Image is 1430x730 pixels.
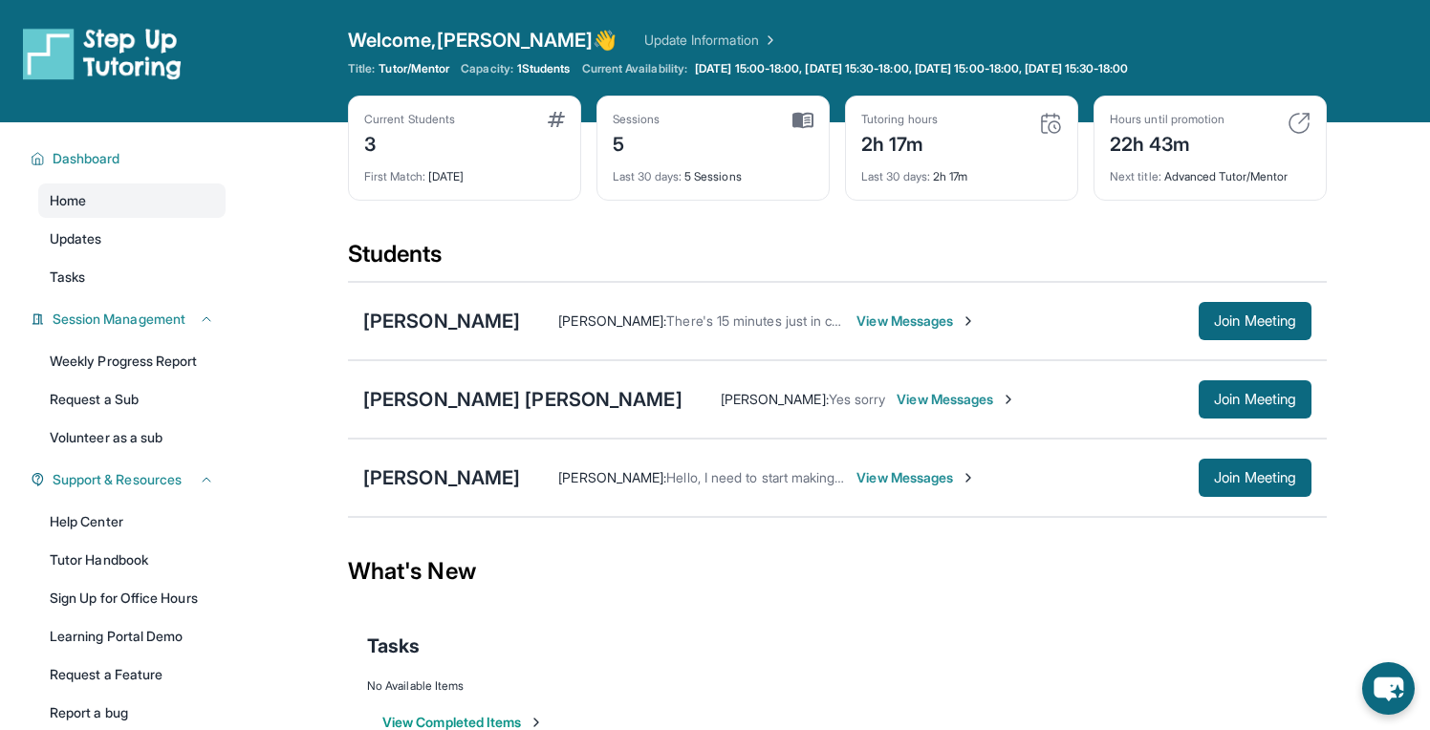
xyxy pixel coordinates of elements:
div: [PERSON_NAME] [363,308,520,334]
div: Advanced Tutor/Mentor [1110,158,1311,184]
img: card [1039,112,1062,135]
div: 5 [613,127,661,158]
button: Join Meeting [1199,302,1311,340]
span: [PERSON_NAME] : [721,391,829,407]
span: Tasks [50,268,85,287]
span: [DATE] 15:00-18:00, [DATE] 15:30-18:00, [DATE] 15:00-18:00, [DATE] 15:30-18:00 [695,61,1128,76]
div: 3 [364,127,455,158]
img: card [1288,112,1311,135]
span: Title: [348,61,375,76]
span: Dashboard [53,149,120,168]
span: Session Management [53,310,185,329]
span: Yes sorry [829,391,886,407]
span: First Match : [364,169,425,183]
a: Home [38,183,226,218]
img: Chevron Right [759,31,778,50]
a: Volunteer as a sub [38,420,226,455]
div: Tutoring hours [861,112,938,127]
span: [PERSON_NAME] : [558,469,666,485]
span: Join Meeting [1214,315,1296,327]
a: Learning Portal Demo [38,619,226,654]
span: Support & Resources [53,470,182,489]
a: Tasks [38,260,226,294]
img: Chevron-Right [961,313,976,329]
img: Chevron-Right [1001,392,1016,407]
button: Support & Resources [45,470,214,489]
a: Sign Up for Office Hours [38,581,226,615]
div: Hours until promotion [1110,112,1224,127]
div: Students [348,239,1327,281]
button: Join Meeting [1199,380,1311,419]
a: Weekly Progress Report [38,344,226,378]
span: View Messages [856,468,976,487]
img: card [792,112,813,129]
img: card [548,112,565,127]
a: Request a Feature [38,657,226,692]
div: [DATE] [364,158,565,184]
span: Join Meeting [1214,472,1296,483]
span: Capacity: [461,61,513,76]
a: Report a bug [38,696,226,730]
button: chat-button [1362,662,1415,715]
div: [PERSON_NAME] [PERSON_NAME] [363,386,682,413]
span: Welcome, [PERSON_NAME] 👋 [348,27,617,54]
span: There's 15 minutes just in case someone's running late or extra time to explain something [666,312,1208,329]
div: [PERSON_NAME] [363,464,520,491]
span: Updates [50,229,102,248]
div: What's New [348,529,1327,613]
div: 2h 17m [861,127,938,158]
img: Chevron-Right [961,470,976,485]
a: Update Information [644,31,778,50]
span: 1 Students [517,61,571,76]
span: Home [50,191,86,210]
a: Tutor Handbook [38,543,226,577]
span: Next title : [1110,169,1161,183]
a: [DATE] 15:00-18:00, [DATE] 15:30-18:00, [DATE] 15:00-18:00, [DATE] 15:30-18:00 [691,61,1132,76]
div: 5 Sessions [613,158,813,184]
span: Join Meeting [1214,394,1296,405]
button: Session Management [45,310,214,329]
span: Current Availability: [582,61,687,76]
span: View Messages [856,311,976,331]
span: Last 30 days : [861,169,930,183]
a: Request a Sub [38,382,226,417]
span: Last 30 days : [613,169,682,183]
div: 22h 43m [1110,127,1224,158]
a: Help Center [38,505,226,539]
button: Join Meeting [1199,459,1311,497]
div: 2h 17m [861,158,1062,184]
button: Dashboard [45,149,214,168]
a: Updates [38,222,226,256]
span: View Messages [897,390,1016,409]
span: Tasks [367,633,420,659]
div: Sessions [613,112,661,127]
span: [PERSON_NAME] : [558,312,666,329]
div: Current Students [364,112,455,127]
span: Tutor/Mentor [379,61,449,76]
img: logo [23,27,182,80]
div: No Available Items [367,678,1308,694]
